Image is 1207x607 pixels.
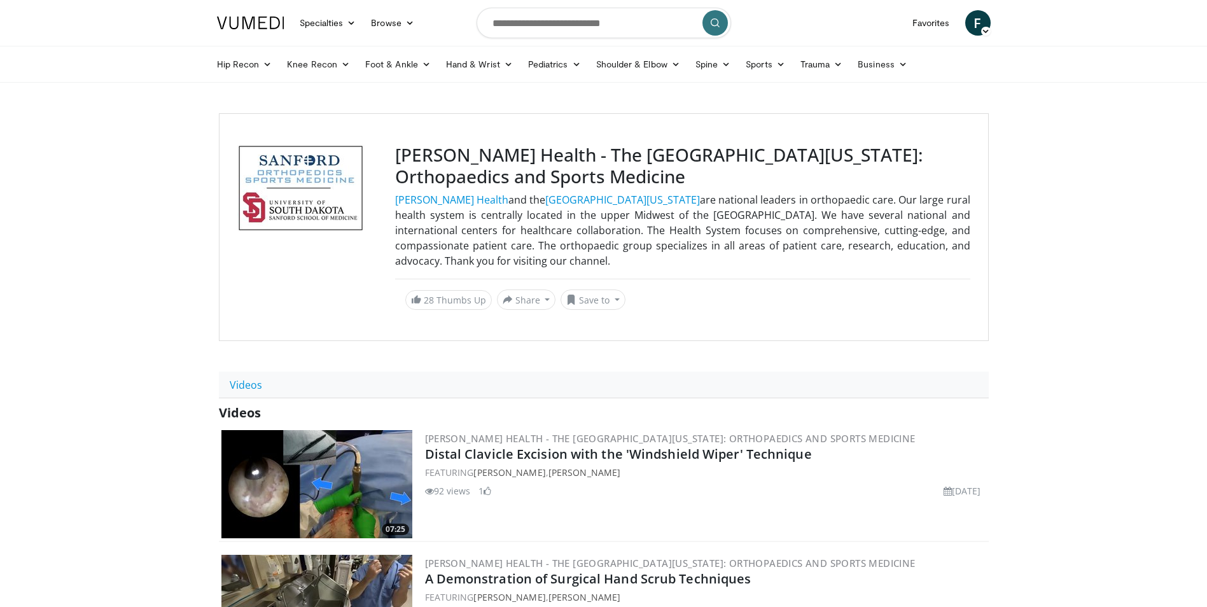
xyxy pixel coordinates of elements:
a: Spine [688,52,738,77]
a: [PERSON_NAME] Health - The [GEOGRAPHIC_DATA][US_STATE]: Orthopaedics and Sports Medicine [425,432,916,445]
a: Shoulder & Elbow [589,52,688,77]
a: [PERSON_NAME] [548,466,620,478]
a: Knee Recon [279,52,358,77]
a: Hand & Wrist [438,52,520,77]
img: a7b75fd4-cde6-4697-a64c-761743312e1d.jpeg.300x170_q85_crop-smart_upscale.jpg [221,430,412,538]
button: Share [497,290,556,310]
li: 92 views [425,484,471,498]
a: 07:25 [221,430,412,538]
a: [GEOGRAPHIC_DATA][US_STATE] [545,193,700,207]
a: Distal Clavicle Excision with the 'Windshield Wiper' Technique [425,445,812,463]
a: F [965,10,991,36]
li: 1 [478,484,491,498]
h3: [PERSON_NAME] Health - The [GEOGRAPHIC_DATA][US_STATE]: Orthopaedics and Sports Medicine [395,144,970,187]
a: Foot & Ankle [358,52,438,77]
a: Videos [219,372,273,398]
button: Save to [561,290,625,310]
a: [PERSON_NAME] Health - The [GEOGRAPHIC_DATA][US_STATE]: Orthopaedics and Sports Medicine [425,557,916,569]
p: and the are national leaders in orthopaedic care. Our large rural health system is centrally loca... [395,192,970,269]
div: FEATURING , [425,590,986,604]
span: Videos [219,404,261,421]
div: FEATURING , [425,466,986,479]
input: Search topics, interventions [477,8,731,38]
a: [PERSON_NAME] [548,591,620,603]
a: Hip Recon [209,52,280,77]
span: 28 [424,294,434,306]
span: 07:25 [382,524,409,535]
a: Browse [363,10,422,36]
a: Specialties [292,10,364,36]
a: [PERSON_NAME] [473,591,545,603]
a: Sports [738,52,793,77]
a: Pediatrics [520,52,589,77]
a: [PERSON_NAME] Health [395,193,508,207]
li: [DATE] [944,484,981,498]
a: Trauma [793,52,851,77]
img: VuMedi Logo [217,17,284,29]
a: A Demonstration of Surgical Hand Scrub Techniques [425,570,751,587]
a: [PERSON_NAME] [473,466,545,478]
a: 28 Thumbs Up [405,290,492,310]
a: Favorites [905,10,958,36]
a: Business [850,52,915,77]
